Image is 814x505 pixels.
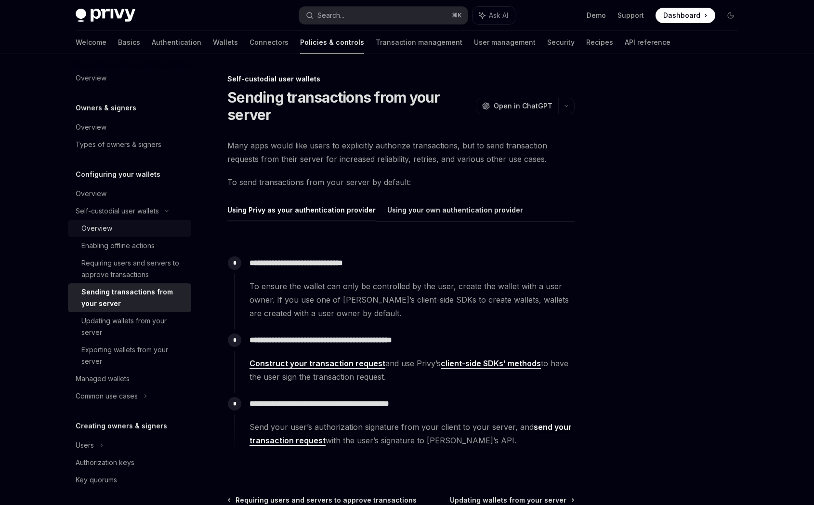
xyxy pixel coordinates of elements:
[249,31,289,54] a: Connectors
[68,136,191,153] a: Types of owners & signers
[441,359,541,369] a: client-side SDKs’ methods
[152,31,201,54] a: Authentication
[587,11,606,20] a: Demo
[213,31,238,54] a: Wallets
[76,390,138,402] div: Common use cases
[489,11,508,20] span: Ask AI
[387,199,523,221] button: Using your own authentication provider
[81,240,155,252] div: Enabling offline actions
[76,420,167,432] h5: Creating owners & signers
[227,74,575,84] div: Self-custodial user wallets
[68,220,191,237] a: Overview
[547,31,575,54] a: Security
[76,72,106,84] div: Overview
[249,420,574,447] span: Send your user’s authorization signature from your client to your server, and with the user’s sig...
[227,139,575,166] span: Many apps would like users to explicitly authorize transactions, but to send transaction requests...
[76,474,117,486] div: Key quorums
[76,439,94,451] div: Users
[228,495,417,505] a: Requiring users and servers to approve transactions
[68,341,191,370] a: Exporting wallets from your server
[236,495,417,505] span: Requiring users and servers to approve transactions
[68,119,191,136] a: Overview
[663,11,700,20] span: Dashboard
[81,315,185,338] div: Updating wallets from your server
[249,359,385,369] a: Construct your transaction request
[450,495,566,505] span: Updating wallets from your server
[450,495,574,505] a: Updating wallets from your server
[617,11,644,20] a: Support
[227,199,376,221] button: Using Privy as your authentication provider
[68,254,191,283] a: Requiring users and servers to approve transactions
[81,223,112,234] div: Overview
[76,169,160,180] h5: Configuring your wallets
[68,454,191,471] a: Authorization keys
[76,9,135,22] img: dark logo
[376,31,462,54] a: Transaction management
[76,373,130,385] div: Managed wallets
[68,370,191,387] a: Managed wallets
[249,357,574,384] span: and use Privy’s to have the user sign the transaction request.
[625,31,670,54] a: API reference
[474,31,536,54] a: User management
[76,31,106,54] a: Welcome
[227,89,472,123] h1: Sending transactions from your server
[76,188,106,199] div: Overview
[300,31,364,54] a: Policies & controls
[68,237,191,254] a: Enabling offline actions
[68,69,191,87] a: Overview
[68,185,191,202] a: Overview
[81,286,185,309] div: Sending transactions from your server
[81,344,185,367] div: Exporting wallets from your server
[299,7,468,24] button: Search...⌘K
[68,471,191,489] a: Key quorums
[76,102,136,114] h5: Owners & signers
[76,139,161,150] div: Types of owners & signers
[118,31,140,54] a: Basics
[476,98,558,114] button: Open in ChatGPT
[76,205,159,217] div: Self-custodial user wallets
[452,12,462,19] span: ⌘ K
[317,10,344,21] div: Search...
[76,121,106,133] div: Overview
[586,31,613,54] a: Recipes
[249,279,574,320] span: To ensure the wallet can only be controlled by the user, create the wallet with a user owner. If ...
[723,8,738,23] button: Toggle dark mode
[68,283,191,312] a: Sending transactions from your server
[68,312,191,341] a: Updating wallets from your server
[81,257,185,280] div: Requiring users and servers to approve transactions
[227,175,575,189] span: To send transactions from your server by default:
[473,7,515,24] button: Ask AI
[76,457,134,468] div: Authorization keys
[494,101,552,111] span: Open in ChatGPT
[656,8,715,23] a: Dashboard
